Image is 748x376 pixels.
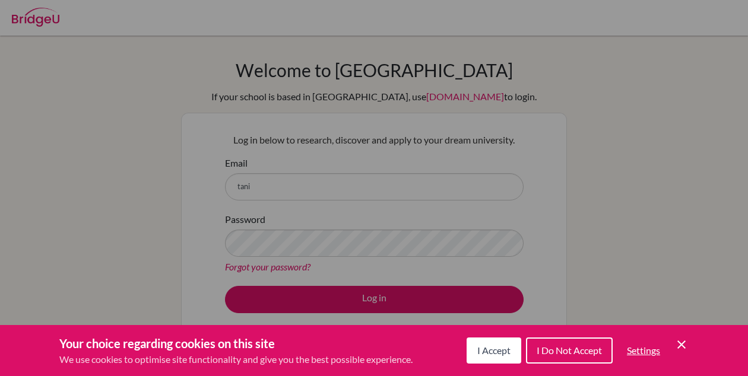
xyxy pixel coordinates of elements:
span: I Do Not Accept [537,345,602,356]
span: Settings [627,345,660,356]
button: Save and close [674,337,689,352]
button: I Do Not Accept [526,337,613,364]
button: Settings [617,339,670,362]
p: We use cookies to optimise site functionality and give you the best possible experience. [59,352,413,367]
span: I Accept [477,345,511,356]
button: I Accept [467,337,521,364]
h3: Your choice regarding cookies on this site [59,334,413,352]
